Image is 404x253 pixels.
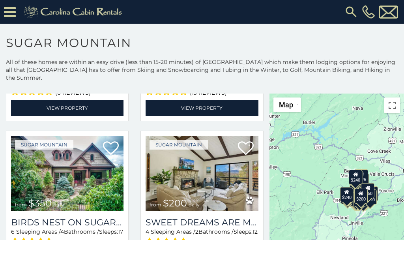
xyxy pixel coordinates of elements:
div: $225 [355,169,368,184]
span: 12 [252,228,258,235]
a: Sweet Dreams Are Made Of Skis [146,217,258,228]
a: Sugar Mountain [15,140,73,150]
a: View Property [146,100,258,116]
div: Sleeping Areas / Bathrooms / Sleeps: [146,228,258,248]
div: $190 [363,189,377,204]
a: Add to favorites [238,141,254,157]
span: daily [53,202,64,208]
span: from [150,202,161,208]
div: $240 [349,169,362,184]
div: $250 [361,183,375,198]
div: Sleeping Areas / Bathrooms / Sleeps: [11,228,123,248]
button: Change map style [273,97,301,112]
div: $355 [341,189,355,204]
span: 2 [195,228,198,235]
span: 4 [60,228,64,235]
img: Khaki-logo.png [20,4,129,20]
span: Map [279,101,293,109]
a: Sugar Mountain [150,140,208,150]
img: Birds Nest On Sugar Mountain [11,136,123,211]
img: search-regular.svg [344,5,358,19]
a: Sweet Dreams Are Made Of Skis from $200 daily [146,136,258,211]
span: 4 [146,228,149,235]
div: $350 [353,191,367,206]
span: (2 reviews) [190,238,225,248]
span: 6 [11,228,15,235]
a: Add to favorites [103,141,119,157]
span: (2 reviews) [55,238,90,248]
button: Toggle fullscreen view [384,97,400,113]
a: View Property [11,100,123,116]
img: Sweet Dreams Are Made Of Skis [146,136,258,211]
span: daily [189,202,200,208]
div: $170 [350,171,363,186]
span: $200 [163,197,187,209]
div: $200 [354,189,368,204]
span: $350 [28,197,52,209]
div: $500 [357,192,370,207]
span: from [15,202,27,208]
a: Birds Nest On Sugar Mountain from $350 daily [11,136,123,211]
span: 17 [118,228,123,235]
a: Birds Nest On Sugar Mountain [11,217,123,228]
a: [PHONE_NUMBER] [360,5,377,19]
div: $240 [340,187,353,202]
